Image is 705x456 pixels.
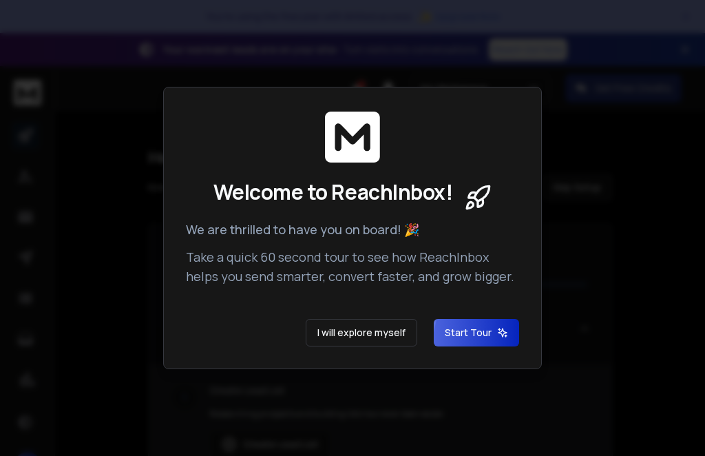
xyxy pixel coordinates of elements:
[445,326,508,340] span: Start Tour
[186,247,519,286] p: Take a quick 60 second tour to see how ReachInbox helps you send smarter, convert faster, and gro...
[213,180,452,205] span: Welcome to ReachInbox!
[306,319,417,346] button: I will explore myself
[434,319,519,346] button: Start Tour
[186,220,519,239] p: We are thrilled to have you on board! 🎉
